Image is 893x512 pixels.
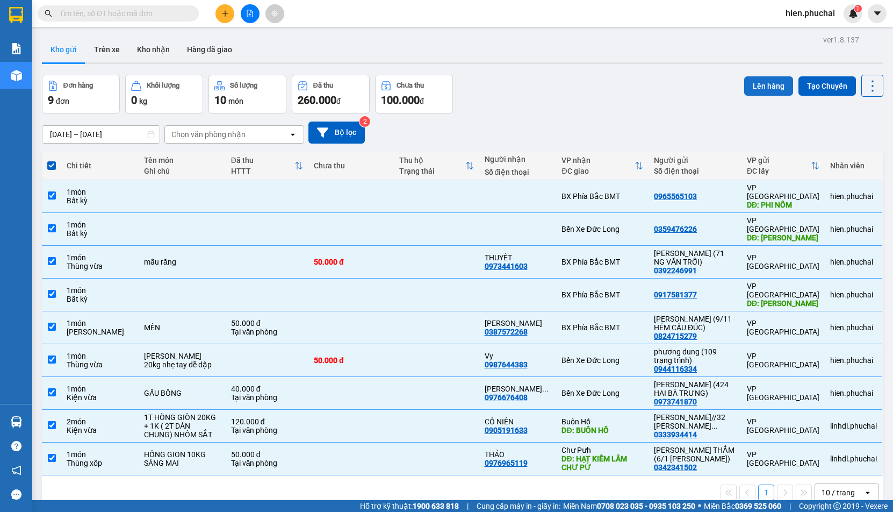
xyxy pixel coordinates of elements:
button: aim [265,4,284,23]
div: DĐ: BUÔN HỒ [561,426,643,435]
svg: open [863,488,872,497]
div: Bến Xe Đức Long [561,356,643,365]
img: solution-icon [11,43,22,54]
button: plus [215,4,234,23]
div: hien.phuchai [830,389,877,397]
div: 2 món [67,417,133,426]
img: warehouse-icon [11,416,22,428]
span: đ [336,97,341,105]
div: VP [GEOGRAPHIC_DATA] [747,253,819,271]
div: 0976965119 [485,459,528,467]
div: Nhân viên [830,161,877,170]
div: 0976676408 [485,393,528,402]
button: Tạo Chuyến [798,76,856,96]
span: món [228,97,243,105]
div: Bến Xe Đức Long [561,389,643,397]
div: phương dung (109 trạng trình) [654,347,736,365]
div: Khối lượng [147,82,179,89]
span: 100.000 [381,94,420,106]
div: Món [67,328,133,336]
img: logo-vxr [9,7,23,23]
div: SÁNG MAI [144,459,220,467]
div: Kiện vừa [67,393,133,402]
img: icon-new-feature [848,9,858,18]
strong: 1900 633 818 [413,502,459,510]
div: 0965565103 [654,192,697,201]
div: VP nhận [561,156,635,165]
div: Tại văn phòng [231,459,303,467]
div: THUYẾT [485,253,551,262]
div: 1 món [67,221,133,229]
div: 0973741870 [654,397,697,406]
div: MỀN [144,323,220,332]
button: Đơn hàng9đơn [42,75,120,113]
div: Bến Xe Đức Long [561,225,643,233]
div: HỒNG GION 10KG [144,450,220,459]
span: | [467,500,469,512]
div: 10 / trang [822,487,855,498]
div: 50.000 đ [231,450,303,459]
button: Kho nhận [128,37,178,62]
div: Số lượng [230,82,257,89]
div: Đã thu [313,82,333,89]
div: Thu hộ [399,156,465,165]
div: hien.phuchai [830,323,877,332]
div: VP [GEOGRAPHIC_DATA] [747,319,819,336]
span: message [11,489,21,500]
div: Chi tiết [67,161,133,170]
th: Toggle SortBy [226,152,308,180]
span: đ [420,97,424,105]
div: 1 món [67,188,133,196]
button: 1 [758,485,774,501]
span: aim [271,10,278,17]
div: Số điện thoại [485,168,551,176]
div: 0917581377 [654,290,697,299]
div: hien.phuchai [830,258,877,266]
span: ... [542,385,549,393]
th: Toggle SortBy [556,152,649,180]
div: HTTT [231,167,294,175]
div: Thùng vừa [67,360,133,369]
div: 0392246991 [654,266,697,275]
sup: 1 [854,5,862,12]
strong: 0708 023 035 - 0935 103 250 [597,502,695,510]
div: VP [GEOGRAPHIC_DATA] [747,183,819,201]
strong: 0369 525 060 [735,502,781,510]
div: Chư Pưh [561,446,643,454]
div: VP [GEOGRAPHIC_DATA] [747,282,819,299]
div: ver 1.8.137 [823,34,859,46]
div: Vy [485,352,551,360]
div: NGỌC CHI [485,319,551,328]
div: Tại văn phòng [231,393,303,402]
div: Bất kỳ [67,196,133,205]
span: Hỗ trợ kỹ thuật: [360,500,459,512]
div: Thùng vừa [67,262,133,271]
div: Tại văn phòng [231,426,303,435]
span: Miền Nam [563,500,695,512]
div: Người gửi [654,156,736,165]
div: DĐ: LÂM HÀ [747,233,819,242]
div: 0387572268 [485,328,528,336]
div: 1 món [67,385,133,393]
div: NGUYỄN ĐÌNH NGHI//32 PHÙ ĐỔNG THIÊN VƯƠNG [654,413,736,430]
div: 0824715279 [654,332,697,340]
div: VP [GEOGRAPHIC_DATA] [747,385,819,402]
div: Trạng thái [399,167,465,175]
div: Số điện thoại [654,167,736,175]
div: GẤU BÔNG [144,389,220,397]
span: hien.phuchai [777,6,844,20]
button: file-add [241,4,260,23]
button: Hàng đã giao [178,37,241,62]
svg: open [289,130,297,139]
input: Select a date range. [42,126,160,143]
div: 20kg nhẹ tay dễ dập [144,360,220,369]
div: Chưa thu [397,82,424,89]
div: BX Phía Bắc BMT [561,323,643,332]
div: 1 món [67,286,133,295]
div: 0342341502 [654,463,697,472]
div: Chọn văn phòng nhận [171,129,246,140]
div: Kiện vừa [67,426,133,435]
button: Kho gửi [42,37,85,62]
button: Trên xe [85,37,128,62]
div: Ghi chú [144,167,220,175]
